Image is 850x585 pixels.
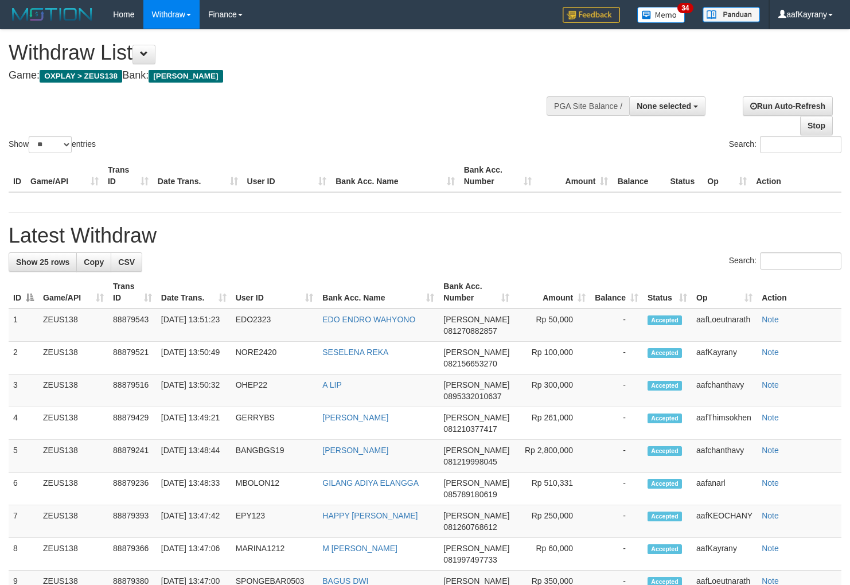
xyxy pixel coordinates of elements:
a: Run Auto-Refresh [743,96,833,116]
td: NORE2420 [231,342,318,375]
td: [DATE] 13:48:33 [157,473,231,505]
span: [PERSON_NAME] [443,511,509,520]
span: [PERSON_NAME] [443,544,509,553]
span: Accepted [648,414,682,423]
td: ZEUS138 [38,440,108,473]
span: Copy 081260768612 to clipboard [443,522,497,532]
td: ZEUS138 [38,342,108,375]
td: [DATE] 13:47:06 [157,538,231,571]
button: None selected [629,96,705,116]
span: Copy 081997497733 to clipboard [443,555,497,564]
th: Status [665,159,703,192]
td: aafKayrany [692,342,757,375]
td: aafanarl [692,473,757,505]
a: Note [762,315,779,324]
div: PGA Site Balance / [547,96,629,116]
th: Amount: activate to sort column ascending [514,276,590,309]
td: 88879393 [108,505,157,538]
td: aafKEOCHANY [692,505,757,538]
td: Rp 100,000 [514,342,590,375]
a: GILANG ADIYA ELANGGA [322,478,419,487]
span: None selected [637,102,691,111]
img: MOTION_logo.png [9,6,96,23]
td: [DATE] 13:50:49 [157,342,231,375]
td: [DATE] 13:51:23 [157,309,231,342]
td: ZEUS138 [38,407,108,440]
span: Copy 081270882857 to clipboard [443,326,497,336]
td: - [590,342,643,375]
td: Rp 50,000 [514,309,590,342]
span: Accepted [648,446,682,456]
a: A LIP [322,380,341,389]
th: Game/API: activate to sort column ascending [38,276,108,309]
td: 2 [9,342,38,375]
td: [DATE] 13:49:21 [157,407,231,440]
span: Copy 082156653270 to clipboard [443,359,497,368]
a: Note [762,413,779,422]
td: aafchanthavy [692,375,757,407]
th: Balance: activate to sort column ascending [590,276,643,309]
a: Note [762,478,779,487]
td: 88879543 [108,309,157,342]
a: SESELENA REKA [322,348,388,357]
td: - [590,375,643,407]
td: MARINA1212 [231,538,318,571]
td: ZEUS138 [38,473,108,505]
a: Note [762,511,779,520]
td: 88879241 [108,440,157,473]
h1: Latest Withdraw [9,224,841,247]
th: Bank Acc. Name [331,159,459,192]
td: - [590,538,643,571]
td: 88879429 [108,407,157,440]
span: Accepted [648,512,682,521]
th: User ID: activate to sort column ascending [231,276,318,309]
th: Status: activate to sort column ascending [643,276,692,309]
img: Feedback.jpg [563,7,620,23]
td: EDO2323 [231,309,318,342]
a: [PERSON_NAME] [322,413,388,422]
th: Date Trans. [153,159,243,192]
td: - [590,473,643,505]
td: 4 [9,407,38,440]
td: 7 [9,505,38,538]
td: ZEUS138 [38,309,108,342]
span: Copy 085789180619 to clipboard [443,490,497,499]
a: Note [762,380,779,389]
a: Stop [800,116,833,135]
td: [DATE] 13:48:44 [157,440,231,473]
label: Show entries [9,136,96,153]
th: User ID [243,159,332,192]
th: Amount [536,159,613,192]
input: Search: [760,136,841,153]
th: Op: activate to sort column ascending [692,276,757,309]
th: Game/API [26,159,103,192]
th: Trans ID: activate to sort column ascending [108,276,157,309]
td: Rp 250,000 [514,505,590,538]
th: Bank Acc. Number: activate to sort column ascending [439,276,514,309]
span: [PERSON_NAME] [443,380,509,389]
span: Copy 081219998045 to clipboard [443,457,497,466]
td: MBOLON12 [231,473,318,505]
td: 88879516 [108,375,157,407]
td: ZEUS138 [38,505,108,538]
td: - [590,505,643,538]
th: Bank Acc. Number [459,159,536,192]
span: Accepted [648,315,682,325]
td: aafKayrany [692,538,757,571]
span: Accepted [648,381,682,391]
span: OXPLAY > ZEUS138 [40,70,122,83]
span: [PERSON_NAME] [149,70,223,83]
td: aafchanthavy [692,440,757,473]
span: CSV [118,258,135,267]
img: panduan.png [703,7,760,22]
td: Rp 60,000 [514,538,590,571]
th: Op [703,159,751,192]
span: Accepted [648,348,682,358]
a: Note [762,446,779,455]
select: Showentries [29,136,72,153]
td: GERRYBS [231,407,318,440]
a: HAPPY [PERSON_NAME] [322,511,418,520]
th: Action [757,276,841,309]
td: - [590,309,643,342]
th: ID [9,159,26,192]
